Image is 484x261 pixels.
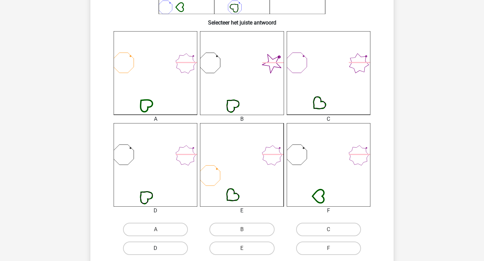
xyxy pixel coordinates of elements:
[209,223,274,236] label: B
[123,223,188,236] label: A
[282,115,375,123] div: C
[282,207,375,215] div: F
[296,242,361,255] label: F
[109,115,202,123] div: A
[209,242,274,255] label: E
[195,115,289,123] div: B
[101,14,383,26] h6: Selecteer het juiste antwoord
[109,207,202,215] div: D
[123,242,188,255] label: D
[296,223,361,236] label: C
[195,207,289,215] div: E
